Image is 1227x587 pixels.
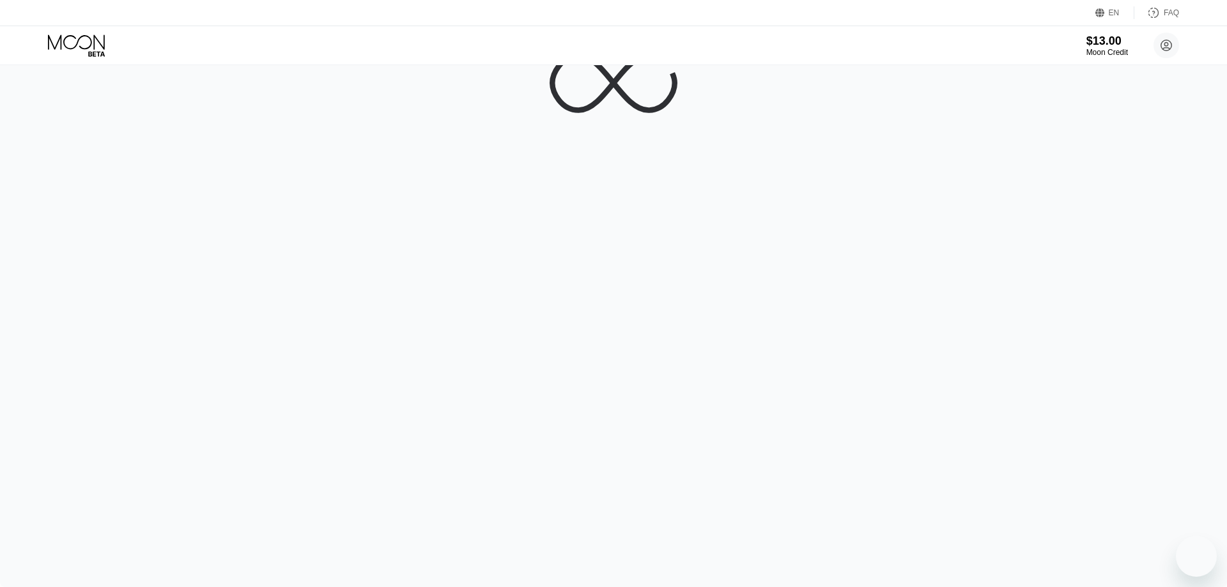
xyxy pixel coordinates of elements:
[1095,6,1134,19] div: EN
[1164,8,1179,17] div: FAQ
[1109,8,1120,17] div: EN
[1086,34,1128,57] div: $13.00Moon Credit
[1086,48,1128,57] div: Moon Credit
[1176,536,1217,577] iframe: Button to launch messaging window
[1134,6,1179,19] div: FAQ
[1086,34,1128,48] div: $13.00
